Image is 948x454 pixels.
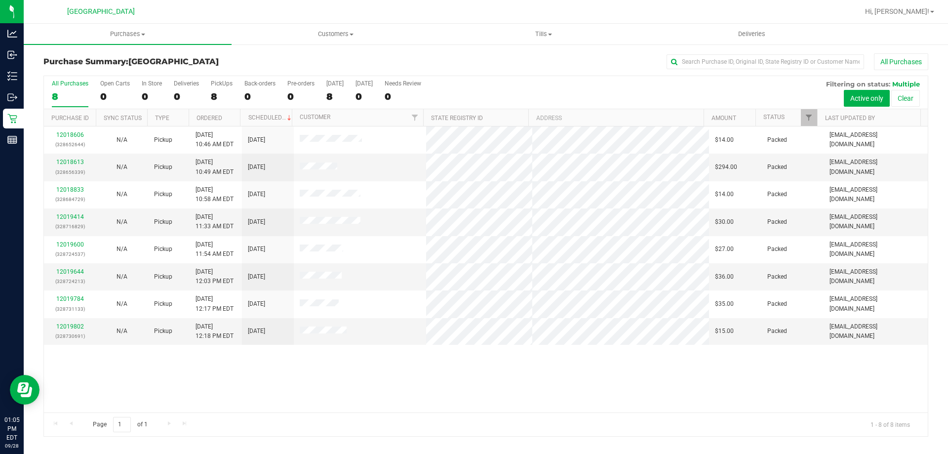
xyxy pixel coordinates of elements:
span: Packed [767,135,787,145]
span: $27.00 [715,245,734,254]
span: Not Applicable [117,218,127,225]
a: 12019784 [56,295,84,302]
div: 0 [287,91,315,102]
span: [DATE] [248,272,265,282]
span: Packed [767,245,787,254]
span: $14.00 [715,135,734,145]
p: 01:05 PM EDT [4,415,19,442]
a: 12018606 [56,131,84,138]
span: Not Applicable [117,328,127,334]
a: Customers [232,24,439,44]
button: Active only [844,90,890,107]
span: [EMAIL_ADDRESS][DOMAIN_NAME] [829,185,922,204]
div: Pre-orders [287,80,315,87]
span: Deliveries [725,30,779,39]
div: 8 [52,91,88,102]
div: 8 [211,91,233,102]
span: Customers [232,30,439,39]
span: [DATE] 11:54 AM EDT [196,240,234,259]
div: Open Carts [100,80,130,87]
span: $14.00 [715,190,734,199]
a: 12019600 [56,241,84,248]
a: Customer [300,114,330,121]
span: Packed [767,163,787,172]
button: N/A [117,299,127,309]
p: (328652644) [50,140,90,149]
button: N/A [117,135,127,145]
button: All Purchases [874,53,928,70]
span: Not Applicable [117,136,127,143]
span: [DATE] 10:49 AM EDT [196,158,234,176]
span: [DATE] [248,299,265,309]
div: 0 [355,91,373,102]
button: N/A [117,163,127,172]
button: N/A [117,327,127,336]
div: 0 [142,91,162,102]
div: 0 [100,91,130,102]
span: Hi, [PERSON_NAME]! [865,7,929,15]
span: Filtering on status: [826,80,890,88]
div: [DATE] [326,80,344,87]
span: Pickup [154,299,172,309]
span: [DATE] [248,163,265,172]
span: [DATE] 10:58 AM EDT [196,185,234,204]
p: (328716829) [50,222,90,231]
span: [EMAIL_ADDRESS][DOMAIN_NAME] [829,130,922,149]
span: Pickup [154,272,172,282]
p: (328731133) [50,304,90,314]
inline-svg: Retail [7,114,17,124]
a: Filter [407,109,423,126]
p: (328656339) [50,167,90,177]
a: Purchase ID [51,115,89,122]
a: State Registry ID [431,115,483,122]
a: 12019644 [56,268,84,275]
button: N/A [117,245,127,254]
div: All Purchases [52,80,88,87]
span: Purchases [24,30,232,39]
input: 1 [113,417,131,432]
span: [GEOGRAPHIC_DATA] [67,7,135,16]
span: $294.00 [715,163,737,172]
a: Deliveries [648,24,856,44]
a: Scheduled [248,114,293,121]
p: 09/28 [4,442,19,450]
span: [GEOGRAPHIC_DATA] [128,57,219,66]
span: Tills [440,30,647,39]
div: [DATE] [355,80,373,87]
span: [EMAIL_ADDRESS][DOMAIN_NAME] [829,212,922,231]
p: (328724213) [50,277,90,286]
span: [DATE] [248,327,265,336]
a: 12018833 [56,186,84,193]
div: 8 [326,91,344,102]
a: Ordered [197,115,222,122]
span: Pickup [154,245,172,254]
span: [DATE] 12:17 PM EDT [196,294,234,313]
span: 1 - 8 of 8 items [863,417,918,432]
button: Clear [891,90,920,107]
a: Status [763,114,785,121]
span: [DATE] [248,245,265,254]
div: PickUps [211,80,233,87]
span: Not Applicable [117,246,127,252]
inline-svg: Reports [7,135,17,145]
button: N/A [117,272,127,282]
span: Pickup [154,327,172,336]
span: Not Applicable [117,164,127,170]
inline-svg: Analytics [7,29,17,39]
span: [EMAIL_ADDRESS][DOMAIN_NAME] [829,294,922,313]
span: Packed [767,217,787,227]
span: [DATE] [248,190,265,199]
span: Pickup [154,190,172,199]
span: [DATE] 12:03 PM EDT [196,267,234,286]
span: [DATE] 10:46 AM EDT [196,130,234,149]
div: Deliveries [174,80,199,87]
span: Packed [767,327,787,336]
a: Filter [801,109,817,126]
span: Packed [767,299,787,309]
span: Pickup [154,163,172,172]
inline-svg: Outbound [7,92,17,102]
span: [DATE] [248,135,265,145]
p: (328730691) [50,331,90,341]
div: 0 [385,91,421,102]
span: Pickup [154,135,172,145]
